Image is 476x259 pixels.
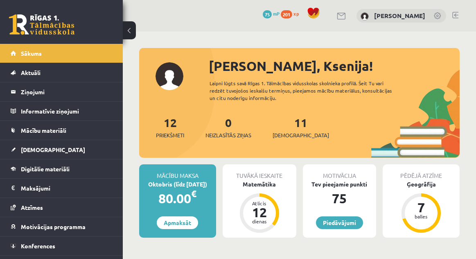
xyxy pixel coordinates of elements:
[191,188,196,200] span: €
[273,115,329,139] a: 11[DEMOGRAPHIC_DATA]
[11,217,113,236] a: Motivācijas programma
[210,80,402,102] div: Laipni lūgts savā Rīgas 1. Tālmācības vidusskolas skolnieka profilā. Šeit Tu vari redzēt tuvojošo...
[21,223,86,230] span: Motivācijas programma
[11,140,113,159] a: [DEMOGRAPHIC_DATA]
[303,180,377,189] div: Tev pieejamie punkti
[205,115,251,139] a: 0Neizlasītās ziņas
[139,189,216,208] div: 80.00
[409,201,433,214] div: 7
[11,198,113,217] a: Atzīmes
[316,216,363,229] a: Piedāvājumi
[156,131,184,139] span: Priekšmeti
[21,82,113,101] legend: Ziņojumi
[21,179,113,198] legend: Maksājumi
[21,50,42,57] span: Sākums
[247,201,272,206] div: Atlicis
[281,10,292,18] span: 201
[21,242,55,250] span: Konferences
[273,131,329,139] span: [DEMOGRAPHIC_DATA]
[303,164,377,180] div: Motivācija
[383,164,460,180] div: Pēdējā atzīme
[205,131,251,139] span: Neizlasītās ziņas
[11,179,113,198] a: Maksājumi
[11,44,113,63] a: Sākums
[139,164,216,180] div: Mācību maksa
[21,204,43,211] span: Atzīmes
[209,56,460,76] div: [PERSON_NAME], Ksenija!
[21,165,70,173] span: Digitālie materiāli
[383,180,460,189] div: Ģeogrāfija
[303,189,377,208] div: 75
[383,180,460,234] a: Ģeogrāfija 7 balles
[409,214,433,219] div: balles
[223,180,296,189] div: Matemātika
[263,10,272,18] span: 75
[273,10,280,17] span: mP
[11,159,113,178] a: Digitālie materiāli
[156,115,184,139] a: 12Priekšmeti
[247,206,272,219] div: 12
[11,82,113,101] a: Ziņojumi
[263,10,280,17] a: 75 mP
[157,216,198,229] a: Apmaksāt
[223,164,296,180] div: Tuvākā ieskaite
[281,10,303,17] a: 201 xp
[223,180,296,234] a: Matemātika Atlicis 12 dienas
[21,69,41,76] span: Aktuāli
[139,180,216,189] div: Oktobris (līdz [DATE])
[11,63,113,82] a: Aktuāli
[21,127,66,134] span: Mācību materiāli
[293,10,299,17] span: xp
[11,102,113,120] a: Informatīvie ziņojumi
[9,14,74,35] a: Rīgas 1. Tālmācības vidusskola
[247,219,272,224] div: dienas
[361,12,369,20] img: Ksenija Tereško
[374,11,425,20] a: [PERSON_NAME]
[11,236,113,255] a: Konferences
[21,146,85,153] span: [DEMOGRAPHIC_DATA]
[11,121,113,140] a: Mācību materiāli
[21,102,113,120] legend: Informatīvie ziņojumi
